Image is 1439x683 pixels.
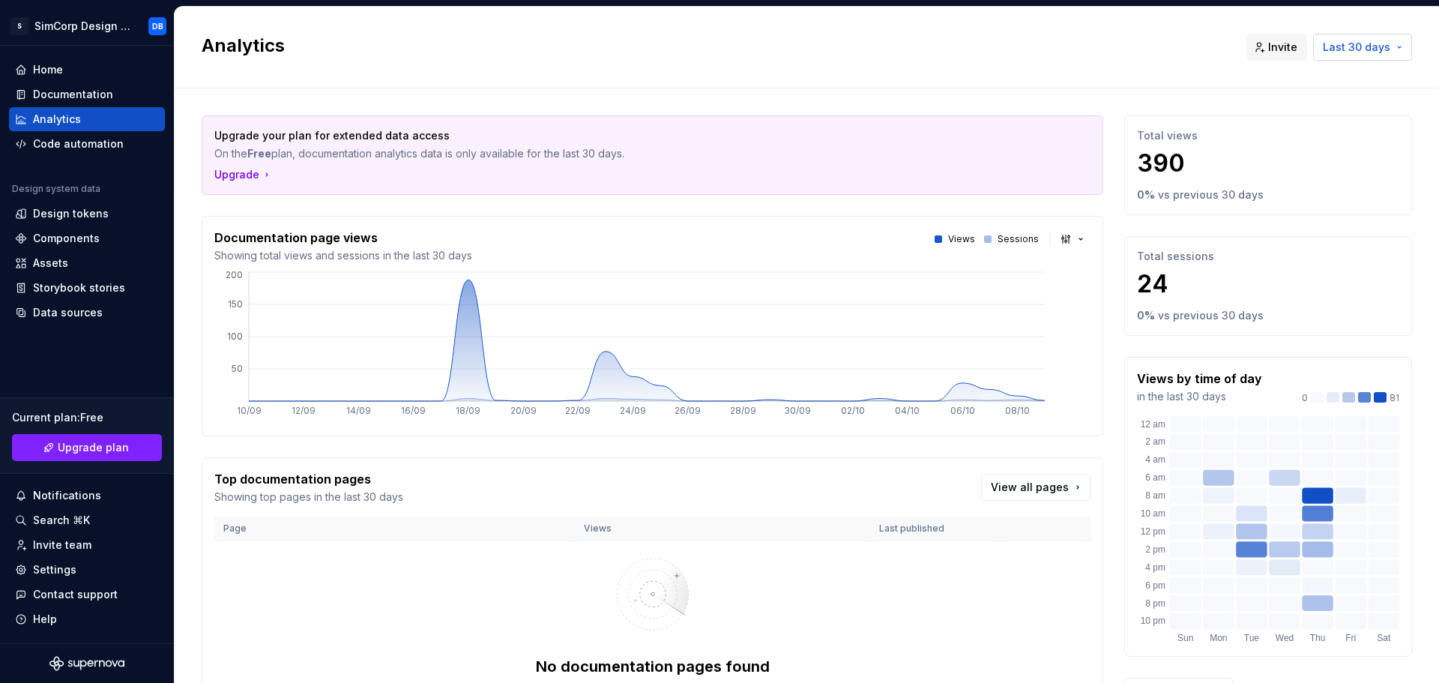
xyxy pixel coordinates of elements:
a: Invite team [9,533,165,557]
th: Last published [870,517,1001,541]
button: Contact support [9,583,165,607]
a: View all pages [981,474,1090,501]
text: 8 pm [1145,598,1165,609]
p: Upgrade your plan for extended data access [214,128,986,143]
p: Showing total views and sessions in the last 30 days [214,248,472,263]
text: Sat [1377,633,1391,643]
button: SSimCorp Design SystemDB [3,10,171,42]
p: 0 % [1137,187,1155,202]
div: Notifications [33,488,101,503]
a: Data sources [9,301,165,325]
div: Contact support [33,587,118,602]
text: 4 am [1145,454,1165,465]
text: 10 am [1141,508,1165,519]
div: Documentation [33,87,113,102]
p: 0 % [1137,308,1155,323]
a: Code automation [9,132,165,156]
button: Last 30 days [1313,34,1412,61]
tspan: 150 [228,298,243,310]
a: Documentation [9,82,165,106]
div: Storybook stories [33,280,125,295]
p: 0 [1302,392,1308,404]
tspan: 20/09 [510,405,537,416]
div: Design system data [12,183,100,195]
a: Components [9,226,165,250]
span: View all pages [991,480,1069,495]
tspan: 100 [227,331,243,342]
span: Upgrade plan [58,440,129,455]
p: On the plan, documentation analytics data is only available for the last 30 days. [214,146,986,161]
text: Mon [1210,633,1227,643]
p: Documentation page views [214,229,472,247]
tspan: 24/09 [620,405,646,416]
tspan: 04/10 [895,405,920,416]
text: 10 pm [1141,616,1165,626]
tspan: 18/09 [456,405,480,416]
text: Thu [1310,633,1326,643]
div: DB [152,20,163,32]
a: Design tokens [9,202,165,226]
strong: Free [247,147,271,160]
text: 2 am [1145,436,1165,447]
p: 390 [1137,148,1399,178]
tspan: 16/09 [401,405,426,416]
tspan: 08/10 [1005,405,1030,416]
div: Components [33,231,100,246]
a: Analytics [9,107,165,131]
p: Total sessions [1137,249,1399,264]
button: Upgrade [214,167,273,182]
p: 24 [1137,269,1399,299]
div: 81 [1302,392,1399,404]
a: Settings [9,558,165,582]
text: 12 pm [1141,526,1165,537]
svg: Supernova Logo [49,656,124,671]
tspan: 12/09 [292,405,316,416]
text: Sun [1177,633,1193,643]
button: Upgrade plan [12,434,162,461]
p: Sessions [998,233,1039,245]
div: SimCorp Design System [34,19,130,34]
div: Design tokens [33,206,109,221]
span: Last 30 days [1323,40,1390,55]
tspan: 26/09 [675,405,701,416]
text: 12 am [1141,419,1165,430]
div: No documentation pages found [536,656,770,677]
text: 8 am [1145,490,1165,501]
p: vs previous 30 days [1158,308,1264,323]
button: Help [9,607,165,631]
div: Help [33,612,57,627]
th: Page [214,517,575,541]
div: Home [33,62,63,77]
div: Data sources [33,305,103,320]
p: Showing top pages in the last 30 days [214,490,403,505]
div: Code automation [33,136,124,151]
h2: Analytics [202,34,1228,58]
p: Views by time of day [1137,370,1262,388]
text: 4 pm [1145,562,1165,573]
a: Storybook stories [9,276,165,300]
tspan: 28/09 [730,405,756,416]
th: Views [575,517,870,541]
button: Invite [1246,34,1307,61]
p: vs previous 30 days [1158,187,1264,202]
div: Search ⌘K [33,513,90,528]
tspan: 30/09 [784,405,811,416]
text: Fri [1345,633,1356,643]
tspan: 22/09 [565,405,591,416]
div: Current plan : Free [12,410,162,425]
button: Notifications [9,484,165,508]
tspan: 50 [232,363,243,374]
p: Top documentation pages [214,470,403,488]
tspan: 02/10 [841,405,865,416]
div: S [10,17,28,35]
div: Analytics [33,112,81,127]
button: Search ⌘K [9,508,165,532]
p: Views [948,233,975,245]
p: in the last 30 days [1137,389,1262,404]
a: Assets [9,251,165,275]
div: Assets [33,256,68,271]
div: Settings [33,562,76,577]
tspan: 06/10 [950,405,975,416]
